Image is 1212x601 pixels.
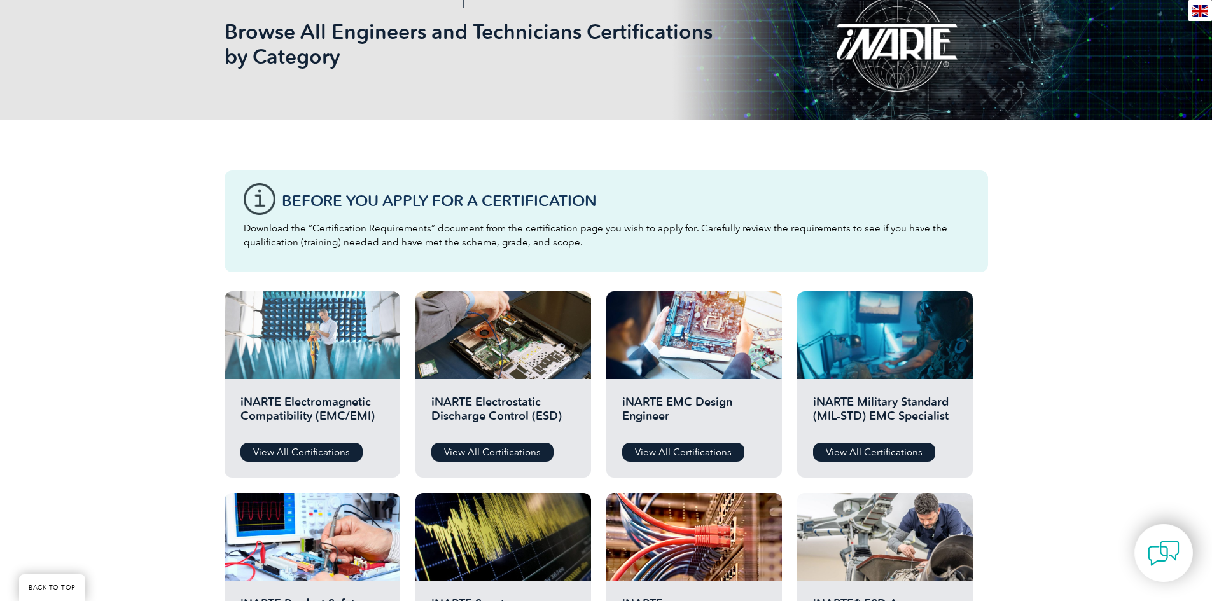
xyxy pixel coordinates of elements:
[813,395,957,433] h2: iNARTE Military Standard (MIL-STD) EMC Specialist
[244,221,969,249] p: Download the “Certification Requirements” document from the certification page you wish to apply ...
[431,395,575,433] h2: iNARTE Electrostatic Discharge Control (ESD)
[240,395,384,433] h2: iNARTE Electromagnetic Compatibility (EMC/EMI)
[813,443,935,462] a: View All Certifications
[225,19,713,69] h1: Browse All Engineers and Technicians Certifications by Category
[1192,5,1208,17] img: en
[622,443,744,462] a: View All Certifications
[622,395,766,433] h2: iNARTE EMC Design Engineer
[240,443,363,462] a: View All Certifications
[431,443,554,462] a: View All Certifications
[282,193,969,209] h3: Before You Apply For a Certification
[19,574,85,601] a: BACK TO TOP
[1148,537,1180,569] img: contact-chat.png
